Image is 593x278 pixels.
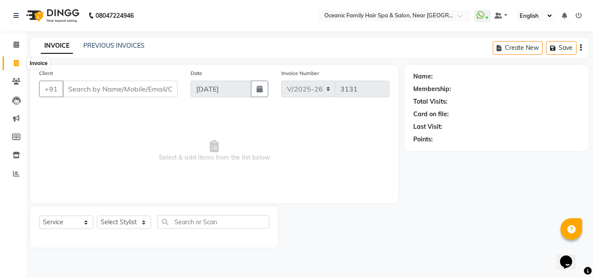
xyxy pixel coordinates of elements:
[96,3,134,28] b: 08047224946
[27,58,49,69] div: Invoice
[83,42,145,49] a: PREVIOUS INVOICES
[413,110,449,119] div: Card on file:
[281,69,319,77] label: Invoice Number
[413,72,433,81] div: Name:
[413,85,451,94] div: Membership:
[191,69,202,77] label: Date
[39,108,389,194] span: Select & add items from the list below
[39,69,53,77] label: Client
[413,97,448,106] div: Total Visits:
[39,81,63,97] button: +91
[557,243,584,269] iframe: chat widget
[413,122,442,131] div: Last Visit:
[413,135,433,144] div: Points:
[63,81,178,97] input: Search by Name/Mobile/Email/Code
[158,215,269,229] input: Search or Scan
[493,41,543,55] button: Create New
[22,3,82,28] img: logo
[41,38,73,54] a: INVOICE
[546,41,577,55] button: Save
